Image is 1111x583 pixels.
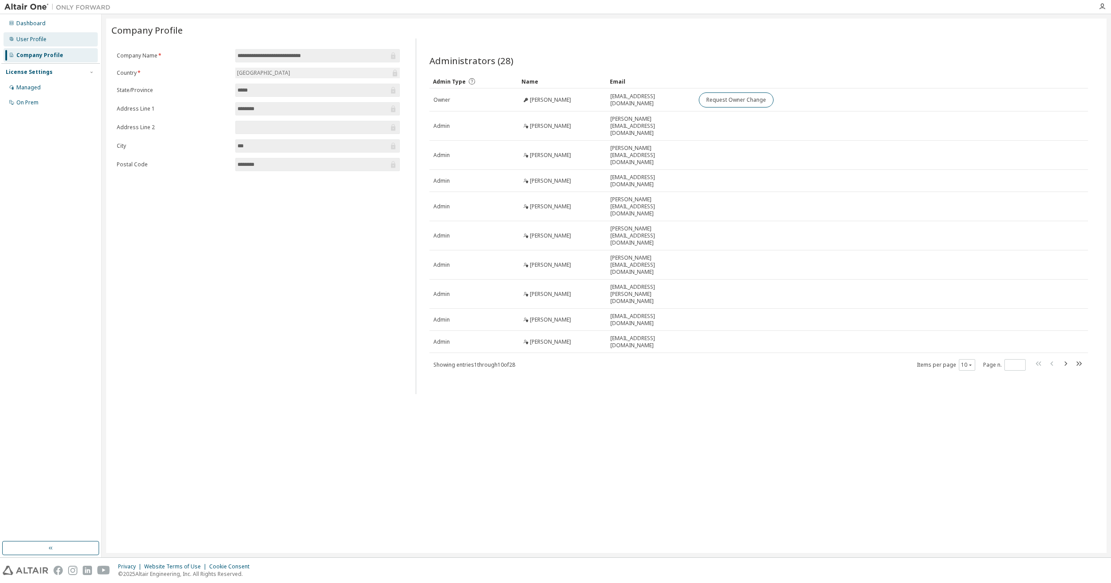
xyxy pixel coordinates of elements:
span: Admin [433,261,450,268]
div: Company Profile [16,52,63,59]
label: Address Line 1 [117,105,230,112]
span: [PERSON_NAME] [530,123,571,130]
span: [PERSON_NAME] [530,232,571,239]
span: [PERSON_NAME] [530,203,571,210]
span: [PERSON_NAME][EMAIL_ADDRESS][DOMAIN_NAME] [610,115,691,137]
div: On Prem [16,99,38,106]
div: Email [610,74,691,88]
span: [PERSON_NAME][EMAIL_ADDRESS][DOMAIN_NAME] [610,254,691,276]
span: [PERSON_NAME][EMAIL_ADDRESS][DOMAIN_NAME] [610,145,691,166]
img: youtube.svg [97,566,110,575]
img: Altair One [4,3,115,12]
span: [PERSON_NAME] [530,261,571,268]
span: [PERSON_NAME] [530,96,571,104]
span: Administrators (28) [429,54,513,67]
span: Showing entries 1 through 10 of 28 [433,361,515,368]
span: Admin [433,203,450,210]
p: © 2025 Altair Engineering, Inc. All Rights Reserved. [118,570,255,578]
button: Request Owner Change [699,92,774,107]
span: [PERSON_NAME] [530,152,571,159]
span: Admin Type [433,78,466,85]
span: Company Profile [111,24,183,36]
span: [EMAIL_ADDRESS][DOMAIN_NAME] [610,93,691,107]
span: [EMAIL_ADDRESS][DOMAIN_NAME] [610,335,691,349]
span: [EMAIL_ADDRESS][PERSON_NAME][DOMAIN_NAME] [610,284,691,305]
img: facebook.svg [54,566,63,575]
label: Company Name [117,52,230,59]
label: Country [117,69,230,77]
span: [PERSON_NAME][EMAIL_ADDRESS][DOMAIN_NAME] [610,196,691,217]
span: Page n. [983,359,1026,371]
div: Website Terms of Use [144,563,209,570]
div: License Settings [6,69,53,76]
div: Name [521,74,603,88]
span: Admin [433,177,450,184]
img: instagram.svg [68,566,77,575]
img: altair_logo.svg [3,566,48,575]
img: linkedin.svg [83,566,92,575]
span: [PERSON_NAME] [530,177,571,184]
span: Owner [433,96,450,104]
button: 10 [961,361,973,368]
span: Admin [433,316,450,323]
div: [GEOGRAPHIC_DATA] [236,68,291,78]
span: Admin [433,152,450,159]
label: City [117,142,230,150]
span: [EMAIL_ADDRESS][DOMAIN_NAME] [610,174,691,188]
label: Address Line 2 [117,124,230,131]
span: [PERSON_NAME] [530,338,571,345]
div: Privacy [118,563,144,570]
span: [PERSON_NAME] [530,316,571,323]
span: Items per page [917,359,975,371]
span: Admin [433,123,450,130]
span: Admin [433,338,450,345]
div: [GEOGRAPHIC_DATA] [235,68,400,78]
div: Dashboard [16,20,46,27]
span: [PERSON_NAME][EMAIL_ADDRESS][DOMAIN_NAME] [610,225,691,246]
div: Cookie Consent [209,563,255,570]
span: Admin [433,232,450,239]
span: [EMAIL_ADDRESS][DOMAIN_NAME] [610,313,691,327]
div: Managed [16,84,41,91]
label: Postal Code [117,161,230,168]
div: User Profile [16,36,46,43]
span: [PERSON_NAME] [530,291,571,298]
span: Admin [433,291,450,298]
label: State/Province [117,87,230,94]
